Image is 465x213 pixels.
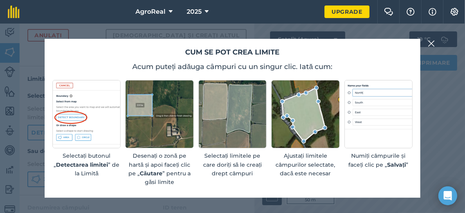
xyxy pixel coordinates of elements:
p: Desenați o zonă pe hartă și apoi faceți clic pe „ ” pentru a găsi limite [125,151,193,187]
h2: Cum se pot crea limite [52,47,413,58]
p: Ajustați limitele câmpurilor selectate, dacă este necesar [271,151,339,178]
img: Screenshot of detect boundary button [52,80,121,148]
img: A question mark icon [406,8,415,16]
img: Screenshot of selected fields [198,80,267,148]
div: Open Intercom Messenger [438,186,457,205]
img: Screenshot of an editable boundary [271,80,339,148]
a: Upgrade [324,5,369,18]
img: A cog icon [450,8,459,16]
p: Numiți câmpurile și faceți clic pe „ ” [344,151,413,169]
strong: Căutare [140,170,162,177]
img: Screenshot of an rectangular area drawn on a map [125,80,193,148]
span: 2025 [187,7,202,16]
span: AgroReal [135,7,166,16]
img: fieldmargin Logo [8,5,20,18]
strong: Detectarea limitei [56,161,108,168]
p: Acum puteți adăuga câmpuri cu un singur clic. Iată cum: [52,61,413,72]
strong: Salvați [387,161,406,168]
img: Two speech bubbles overlapping with the left bubble in the forefront [384,8,393,16]
p: Selectați limitele pe care doriți să le creați drept câmpuri [198,151,267,178]
p: Selectați butonul „ ” de la Limită [52,151,121,178]
img: placeholder [344,80,413,148]
img: svg+xml;base64,PHN2ZyB4bWxucz0iaHR0cDovL3d3dy53My5vcmcvMjAwMC9zdmciIHdpZHRoPSIyMiIgaGVpZ2h0PSIzMC... [428,39,435,48]
img: svg+xml;base64,PHN2ZyB4bWxucz0iaHR0cDovL3d3dy53My5vcmcvMjAwMC9zdmciIHdpZHRoPSIxNyIgaGVpZ2h0PSIxNy... [429,7,436,16]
